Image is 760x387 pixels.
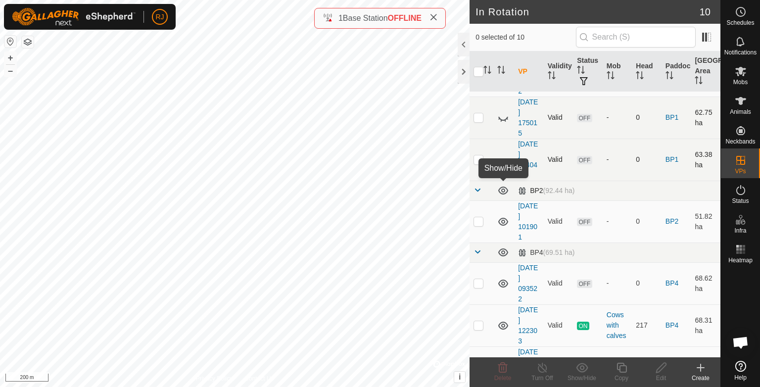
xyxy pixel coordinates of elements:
[695,78,703,86] p-sorticon: Activate to sort
[475,32,575,43] span: 0 selected of 10
[454,372,465,383] button: i
[691,97,720,139] td: 62.75 ha
[577,322,589,330] span: ON
[721,357,760,385] a: Help
[632,262,662,304] td: 0
[22,36,34,48] button: Map Layers
[607,216,628,227] div: -
[4,36,16,48] button: Reset Map
[607,112,628,123] div: -
[518,202,538,241] a: [DATE] 101901
[544,200,573,242] td: Valid
[573,51,603,92] th: Status
[726,20,754,26] span: Schedules
[577,156,592,164] span: OFF
[636,73,644,81] p-sorticon: Activate to sort
[665,155,678,163] a: BP1
[12,8,136,26] img: Gallagher Logo
[728,257,753,263] span: Heatmap
[244,374,274,383] a: Contact Us
[196,374,233,383] a: Privacy Policy
[733,79,748,85] span: Mobs
[518,187,574,195] div: BP2
[665,279,678,287] a: BP4
[726,328,756,357] div: Open chat
[514,51,544,92] th: VP
[665,73,673,81] p-sorticon: Activate to sort
[734,228,746,234] span: Infra
[483,67,491,75] p-sorticon: Activate to sort
[603,51,632,92] th: Mob
[544,262,573,304] td: Valid
[632,200,662,242] td: 0
[577,114,592,122] span: OFF
[681,374,720,383] div: Create
[577,67,585,75] p-sorticon: Activate to sort
[4,52,16,64] button: +
[607,310,628,341] div: Cows with calves
[577,218,592,226] span: OFF
[497,67,505,75] p-sorticon: Activate to sort
[518,264,538,303] a: [DATE] 093522
[632,139,662,181] td: 0
[576,27,696,48] input: Search (S)
[518,98,538,137] a: [DATE] 175015
[602,374,641,383] div: Copy
[632,304,662,346] td: 217
[730,109,751,115] span: Animals
[641,374,681,383] div: Edit
[607,154,628,165] div: -
[632,51,662,92] th: Head
[544,51,573,92] th: Validity
[548,73,556,81] p-sorticon: Activate to sort
[691,51,720,92] th: [GEOGRAPHIC_DATA] Area
[735,168,746,174] span: VPs
[459,373,461,381] span: i
[691,200,720,242] td: 51.82 ha
[665,321,678,329] a: BP4
[691,262,720,304] td: 68.62 ha
[665,217,678,225] a: BP2
[543,248,575,256] span: (69.51 ha)
[544,304,573,346] td: Valid
[607,73,615,81] p-sorticon: Activate to sort
[155,12,164,22] span: RJ
[662,51,691,92] th: Paddock
[518,140,538,179] a: [DATE] 054041
[518,348,538,387] a: [DATE] 111030
[518,56,538,95] a: [DATE] 191342
[725,139,755,145] span: Neckbands
[734,375,747,381] span: Help
[388,14,422,22] span: OFFLINE
[543,187,575,194] span: (92.44 ha)
[691,139,720,181] td: 63.38 ha
[4,65,16,77] button: –
[475,6,700,18] h2: In Rotation
[665,113,678,121] a: BP1
[607,278,628,289] div: -
[338,14,343,22] span: 1
[691,304,720,346] td: 68.31 ha
[700,4,711,19] span: 10
[562,374,602,383] div: Show/Hide
[522,374,562,383] div: Turn Off
[494,375,512,382] span: Delete
[724,49,757,55] span: Notifications
[577,280,592,288] span: OFF
[518,306,538,345] a: [DATE] 122303
[343,14,388,22] span: Base Station
[518,248,574,257] div: BP4
[544,139,573,181] td: Valid
[732,198,749,204] span: Status
[544,97,573,139] td: Valid
[632,97,662,139] td: 0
